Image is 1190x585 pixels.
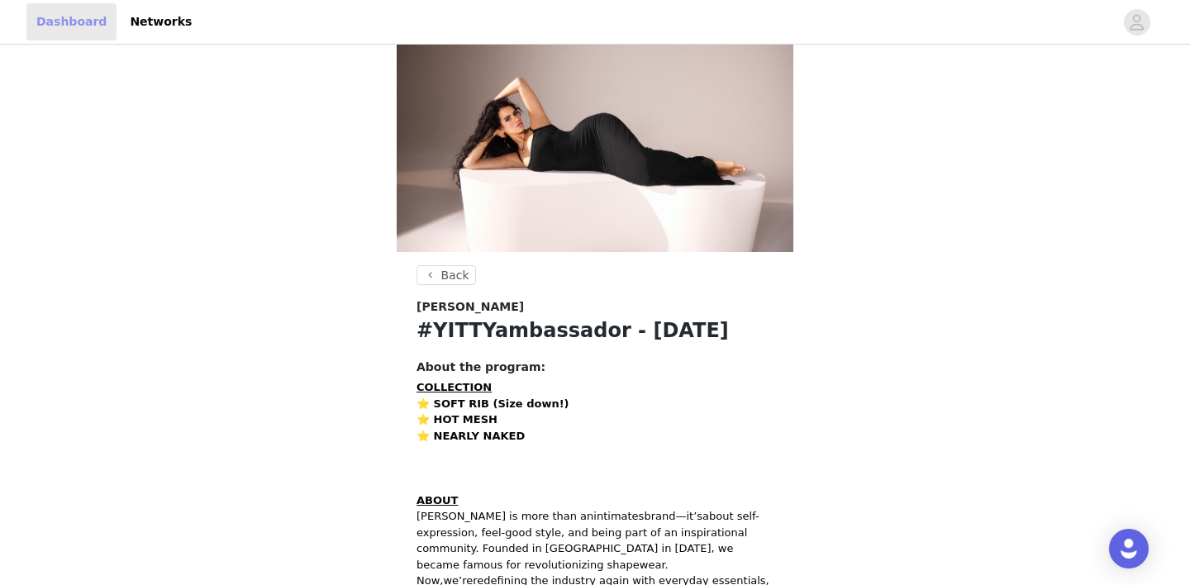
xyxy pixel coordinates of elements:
[416,494,458,507] strong: ABOUT
[416,298,524,316] span: [PERSON_NAME]
[416,359,773,376] h4: About the program:
[416,265,476,285] button: Back
[416,413,497,426] strong: ⭐️ HOT MESH
[416,510,593,522] span: [PERSON_NAME] is more than an
[416,381,492,393] strong: COLLECTION
[644,510,686,522] span: brand—
[1129,9,1145,36] div: avatar
[416,430,525,442] strong: ⭐️ NEARLY NAKED
[1109,529,1149,568] div: Open Intercom Messenger
[593,510,644,522] span: intimates
[416,316,773,345] h1: #YITTYambassador - [DATE]
[26,3,117,40] a: Dashboard
[120,3,202,40] a: Networks
[416,397,569,410] strong: ⭐️ SOFT RIB (Size down!)
[686,510,702,522] span: it’s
